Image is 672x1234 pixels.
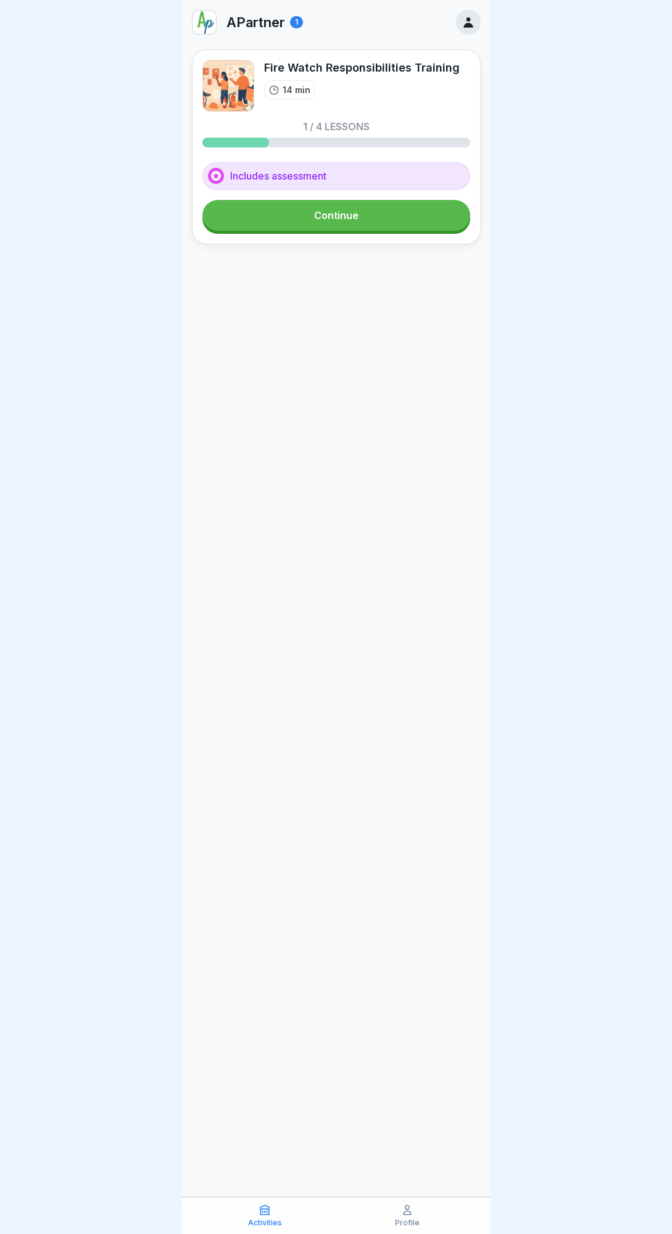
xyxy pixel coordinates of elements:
[264,60,460,75] div: Fire Watch Responsibilities Training
[395,1219,420,1227] p: Profile
[202,60,254,112] img: h37bjt4bvpoadzwqiwjtfndf.png
[303,122,370,131] p: 1 / 4 lessons
[248,1219,282,1227] p: Activities
[290,16,303,28] div: 1
[193,10,216,34] img: s1c8o614ygoolmdbrahy44oj.png
[202,162,470,190] div: Includes assessment
[226,14,285,30] p: APartner
[202,200,470,231] a: Continue
[283,83,310,96] p: 14 min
